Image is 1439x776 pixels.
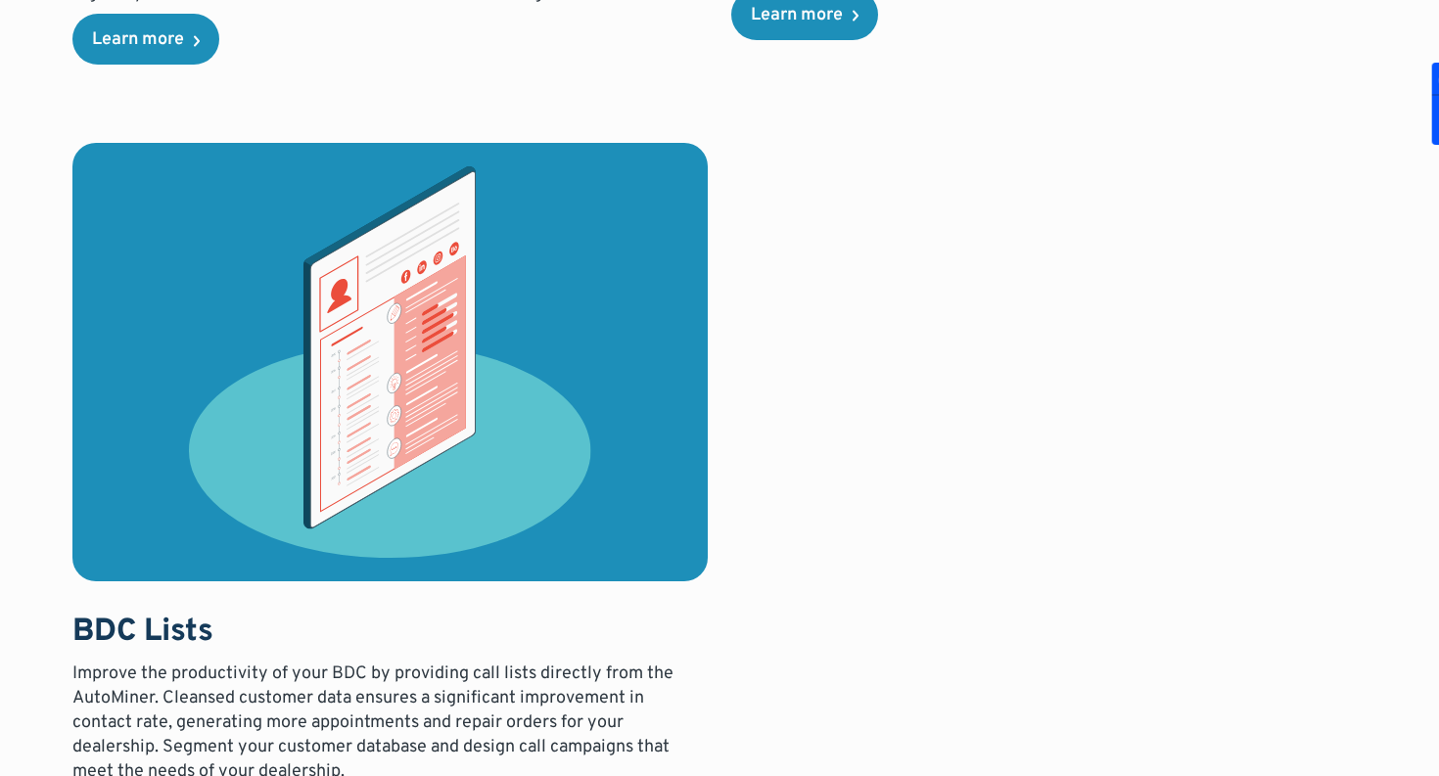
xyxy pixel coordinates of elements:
[92,31,184,49] div: Learn more
[72,14,219,65] a: Learn more
[751,7,843,24] div: Learn more
[72,613,676,654] h3: BDC Lists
